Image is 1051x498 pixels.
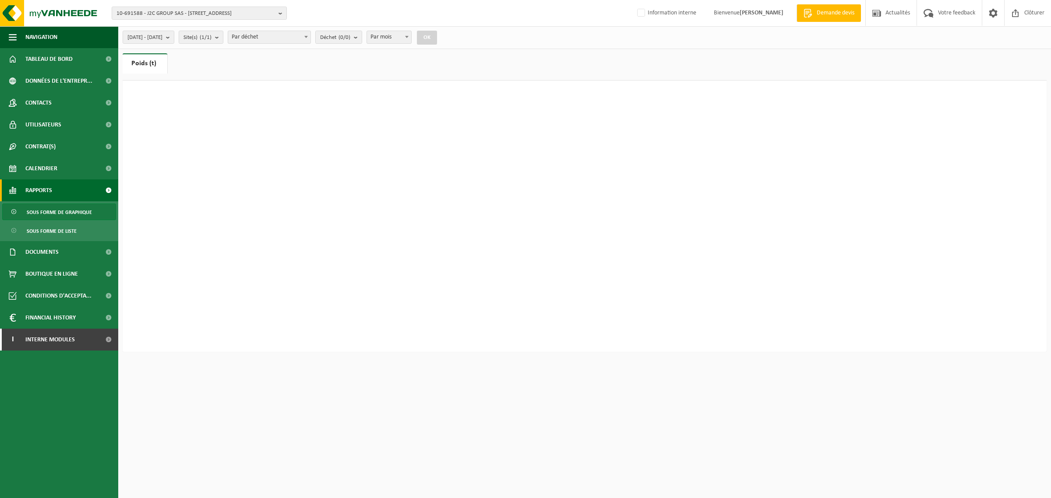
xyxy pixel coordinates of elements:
[25,263,78,285] span: Boutique en ligne
[27,204,92,221] span: Sous forme de graphique
[25,241,59,263] span: Documents
[25,92,52,114] span: Contacts
[25,114,61,136] span: Utilisateurs
[123,53,167,74] a: Poids (t)
[740,10,783,16] strong: [PERSON_NAME]
[25,48,73,70] span: Tableau de bord
[25,136,56,158] span: Contrat(s)
[367,31,412,44] span: Par mois
[183,31,212,44] span: Site(s)
[9,329,17,351] span: I
[25,158,57,179] span: Calendrier
[228,31,311,44] span: Par déchet
[25,329,75,351] span: Interne modules
[417,31,437,45] button: OK
[25,307,76,329] span: Financial History
[25,26,57,48] span: Navigation
[179,31,223,44] button: Site(s)(1/1)
[27,223,77,239] span: Sous forme de liste
[339,35,350,40] count: (0/0)
[123,31,174,44] button: [DATE] - [DATE]
[815,9,857,18] span: Demande devis
[315,31,362,44] button: Déchet(0/0)
[228,31,310,43] span: Par déchet
[797,4,861,22] a: Demande devis
[320,31,350,44] span: Déchet
[25,179,52,201] span: Rapports
[367,31,411,43] span: Par mois
[127,31,162,44] span: [DATE] - [DATE]
[200,35,212,40] count: (1/1)
[2,222,116,239] a: Sous forme de liste
[25,70,92,92] span: Données de l'entrepr...
[25,285,92,307] span: Conditions d'accepta...
[116,7,275,20] span: 10-691588 - J2C GROUP SAS - [STREET_ADDRESS]
[2,203,116,220] a: Sous forme de graphique
[635,7,696,20] label: Information interne
[112,7,287,20] button: 10-691588 - J2C GROUP SAS - [STREET_ADDRESS]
